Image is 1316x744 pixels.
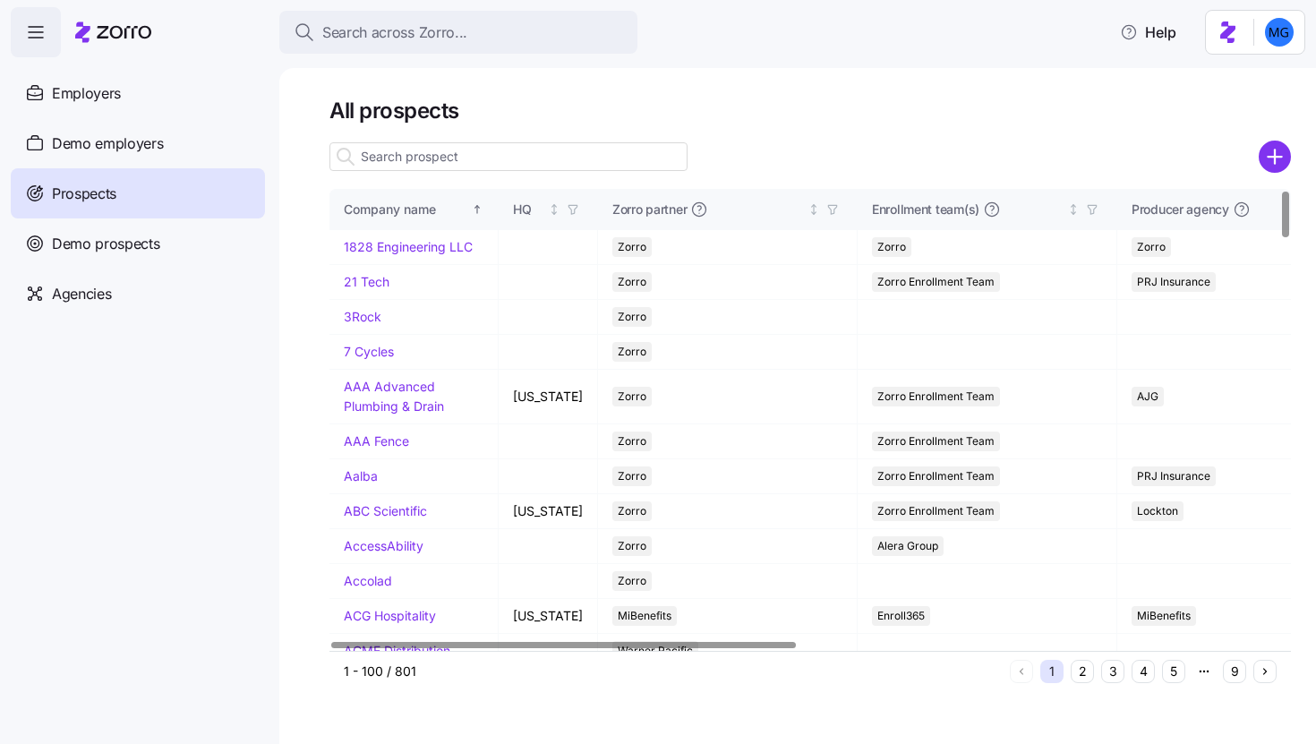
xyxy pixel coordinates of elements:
[52,233,160,255] span: Demo prospects
[344,433,409,449] a: AAA Fence
[1071,660,1094,683] button: 2
[618,237,646,257] span: Zorro
[499,494,598,529] td: [US_STATE]
[618,501,646,521] span: Zorro
[499,370,598,423] td: [US_STATE]
[1067,203,1080,216] div: Not sorted
[471,203,483,216] div: Sorted ascending
[322,21,467,44] span: Search across Zorro...
[1106,14,1191,50] button: Help
[52,283,111,305] span: Agencies
[877,501,995,521] span: Zorro Enrollment Team
[1132,201,1229,218] span: Producer agency
[52,133,164,155] span: Demo employers
[872,201,979,218] span: Enrollment team(s)
[344,573,392,588] a: Accolad
[877,536,938,556] span: Alera Group
[1137,272,1210,292] span: PRJ Insurance
[11,269,265,319] a: Agencies
[618,466,646,486] span: Zorro
[598,189,858,230] th: Zorro partnerNot sorted
[344,608,436,623] a: ACG Hospitality
[1259,141,1291,173] svg: add icon
[618,387,646,406] span: Zorro
[1132,660,1155,683] button: 4
[618,536,646,556] span: Zorro
[52,183,116,205] span: Prospects
[513,200,544,219] div: HQ
[11,168,265,218] a: Prospects
[877,237,906,257] span: Zorro
[344,344,394,359] a: 7 Cycles
[344,200,468,219] div: Company name
[877,466,995,486] span: Zorro Enrollment Team
[618,606,671,626] span: MiBenefits
[618,272,646,292] span: Zorro
[877,432,995,451] span: Zorro Enrollment Team
[618,342,646,362] span: Zorro
[877,606,925,626] span: Enroll365
[1137,387,1158,406] span: AJG
[329,97,1291,124] h1: All prospects
[344,503,427,518] a: ABC Scientific
[344,643,450,658] a: ACME Distribution
[344,468,378,483] a: Aalba
[11,68,265,118] a: Employers
[1101,660,1124,683] button: 3
[1162,660,1185,683] button: 5
[1223,660,1246,683] button: 9
[1040,660,1064,683] button: 1
[344,309,381,324] a: 3Rock
[329,189,499,230] th: Company nameSorted ascending
[329,142,688,171] input: Search prospect
[279,11,637,54] button: Search across Zorro...
[1010,660,1033,683] button: Previous page
[618,571,646,591] span: Zorro
[1137,237,1166,257] span: Zorro
[344,274,389,289] a: 21 Tech
[1265,18,1294,47] img: 61c362f0e1d336c60eacb74ec9823875
[877,387,995,406] span: Zorro Enrollment Team
[499,189,598,230] th: HQNot sorted
[11,118,265,168] a: Demo employers
[548,203,560,216] div: Not sorted
[1137,501,1178,521] span: Lockton
[344,379,444,414] a: AAA Advanced Plumbing & Drain
[618,307,646,327] span: Zorro
[344,663,1003,680] div: 1 - 100 / 801
[808,203,820,216] div: Not sorted
[1120,21,1176,43] span: Help
[1253,660,1277,683] button: Next page
[11,218,265,269] a: Demo prospects
[1137,466,1210,486] span: PRJ Insurance
[858,189,1117,230] th: Enrollment team(s)Not sorted
[618,432,646,451] span: Zorro
[52,82,121,105] span: Employers
[344,239,473,254] a: 1828 Engineering LLC
[877,272,995,292] span: Zorro Enrollment Team
[499,599,598,634] td: [US_STATE]
[344,538,423,553] a: AccessAbility
[612,201,687,218] span: Zorro partner
[1137,606,1191,626] span: MiBenefits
